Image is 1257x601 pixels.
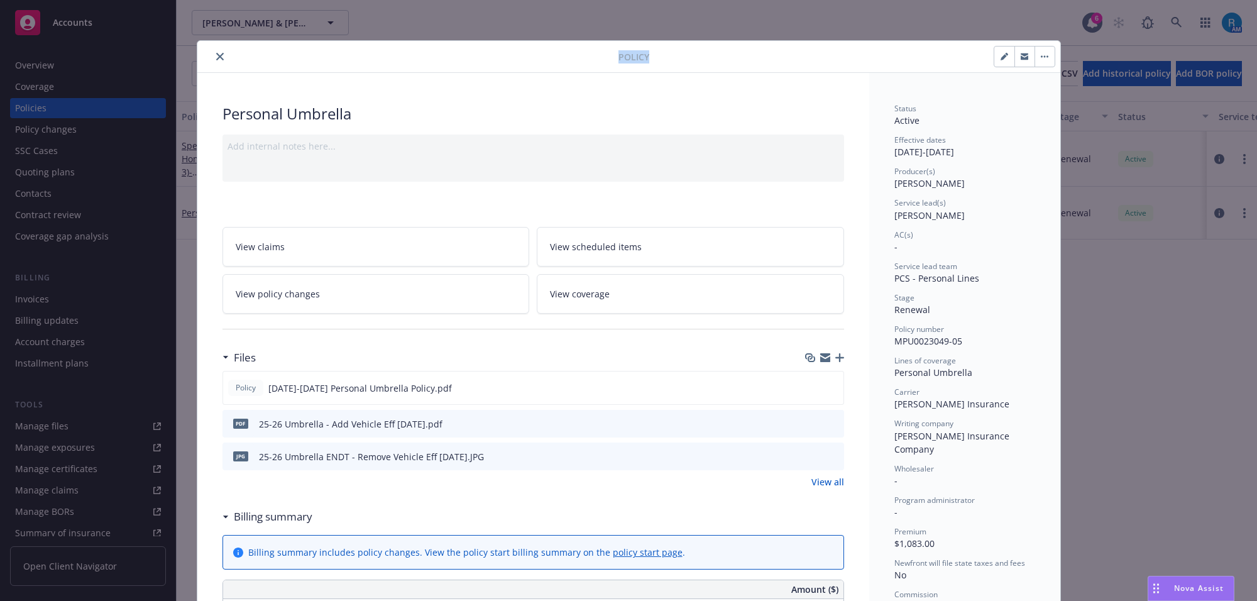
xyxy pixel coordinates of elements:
span: - [894,506,897,518]
h3: Files [234,350,256,366]
span: Amount ($) [791,583,838,596]
button: preview file [828,450,839,463]
span: Service lead team [894,261,957,272]
span: Producer(s) [894,166,935,177]
span: [PERSON_NAME] Insurance [894,398,1009,410]
span: Policy [233,382,258,394]
span: Active [894,114,919,126]
button: preview file [827,382,838,395]
a: policy start page [613,546,683,558]
span: - [894,241,897,253]
span: pdf [233,419,248,428]
div: 25-26 Umbrella - Add Vehicle Eff [DATE].pdf [259,417,442,431]
div: Billing summary includes policy changes. View the policy start billing summary on the . [248,546,685,559]
span: Wholesaler [894,463,934,474]
span: MPU0023049-05 [894,335,962,347]
span: - [894,475,897,487]
span: Personal Umbrella [894,367,972,378]
button: download file [808,450,818,463]
span: $1,083.00 [894,538,935,549]
a: View policy changes [222,274,530,314]
span: Lines of coverage [894,355,956,366]
span: View claims [236,240,285,253]
div: Drag to move [1148,576,1164,600]
span: View scheduled items [550,240,642,253]
span: View coverage [550,287,610,300]
span: View policy changes [236,287,320,300]
span: Newfront will file state taxes and fees [894,558,1025,568]
span: Commission [894,589,938,600]
a: View claims [222,227,530,267]
a: View scheduled items [537,227,844,267]
div: Billing summary [222,509,312,525]
span: Status [894,103,916,114]
a: View all [811,475,844,488]
span: PCS - Personal Lines [894,272,979,284]
span: Policy number [894,324,944,334]
span: [DATE]-[DATE] Personal Umbrella Policy.pdf [268,382,452,395]
div: Personal Umbrella [222,103,844,124]
span: Writing company [894,418,953,429]
div: [DATE] - [DATE] [894,135,1035,158]
span: Nova Assist [1174,583,1224,593]
span: Renewal [894,304,930,316]
span: Carrier [894,387,919,397]
div: 25-26 Umbrella ENDT - Remove Vehicle Eff [DATE].JPG [259,450,484,463]
span: Service lead(s) [894,197,946,208]
button: download file [807,382,817,395]
button: preview file [828,417,839,431]
span: [PERSON_NAME] [894,177,965,189]
a: View coverage [537,274,844,314]
span: Policy [618,50,649,63]
span: Effective dates [894,135,946,145]
span: Program administrator [894,495,975,505]
span: Stage [894,292,914,303]
button: Nova Assist [1148,576,1234,601]
button: close [212,49,228,64]
span: No [894,569,906,581]
span: JPG [233,451,248,461]
span: [PERSON_NAME] [894,209,965,221]
span: AC(s) [894,229,913,240]
span: [PERSON_NAME] Insurance Company [894,430,1012,455]
div: Files [222,350,256,366]
button: download file [808,417,818,431]
div: Add internal notes here... [228,140,839,153]
span: Premium [894,526,926,537]
h3: Billing summary [234,509,312,525]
